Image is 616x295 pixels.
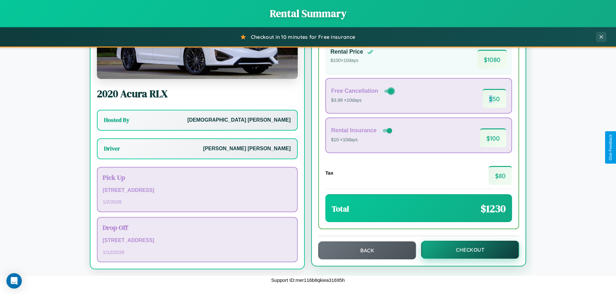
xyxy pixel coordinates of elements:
[481,202,506,216] span: $ 1230
[97,87,298,101] h2: 2020 Acura RLX
[477,50,507,69] span: $ 1080
[6,273,22,289] div: Open Intercom Messenger
[103,223,292,232] h3: Drop Off
[480,128,506,147] span: $ 100
[331,136,393,144] p: $10 × 10 days
[103,186,292,195] p: [STREET_ADDRESS]
[203,144,291,153] p: [PERSON_NAME] [PERSON_NAME]
[331,96,395,105] p: $3.99 × 10 days
[318,241,416,259] button: Back
[103,173,292,182] h3: Pick Up
[325,170,333,176] h4: Tax
[6,6,610,21] h1: Rental Summary
[330,56,373,65] p: $ 100 × 10 days
[103,236,292,245] p: [STREET_ADDRESS]
[331,88,378,94] h4: Free Cancellation
[104,145,120,152] h3: Driver
[332,204,349,214] h3: Total
[483,89,506,108] span: $ 50
[251,34,355,40] span: Checkout in 10 minutes for Free Insurance
[331,127,377,134] h4: Rental Insurance
[489,166,512,185] span: $ 80
[104,116,129,124] h3: Hosted By
[103,197,292,206] p: 1 / 2 / 2026
[271,276,345,284] p: Support ID: mer116b8qkiea31695h
[103,248,292,256] p: 1 / 12 / 2026
[421,241,519,259] button: Checkout
[187,116,291,125] p: [DEMOGRAPHIC_DATA] [PERSON_NAME]
[608,134,613,161] div: Give Feedback
[330,48,363,55] h4: Rental Price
